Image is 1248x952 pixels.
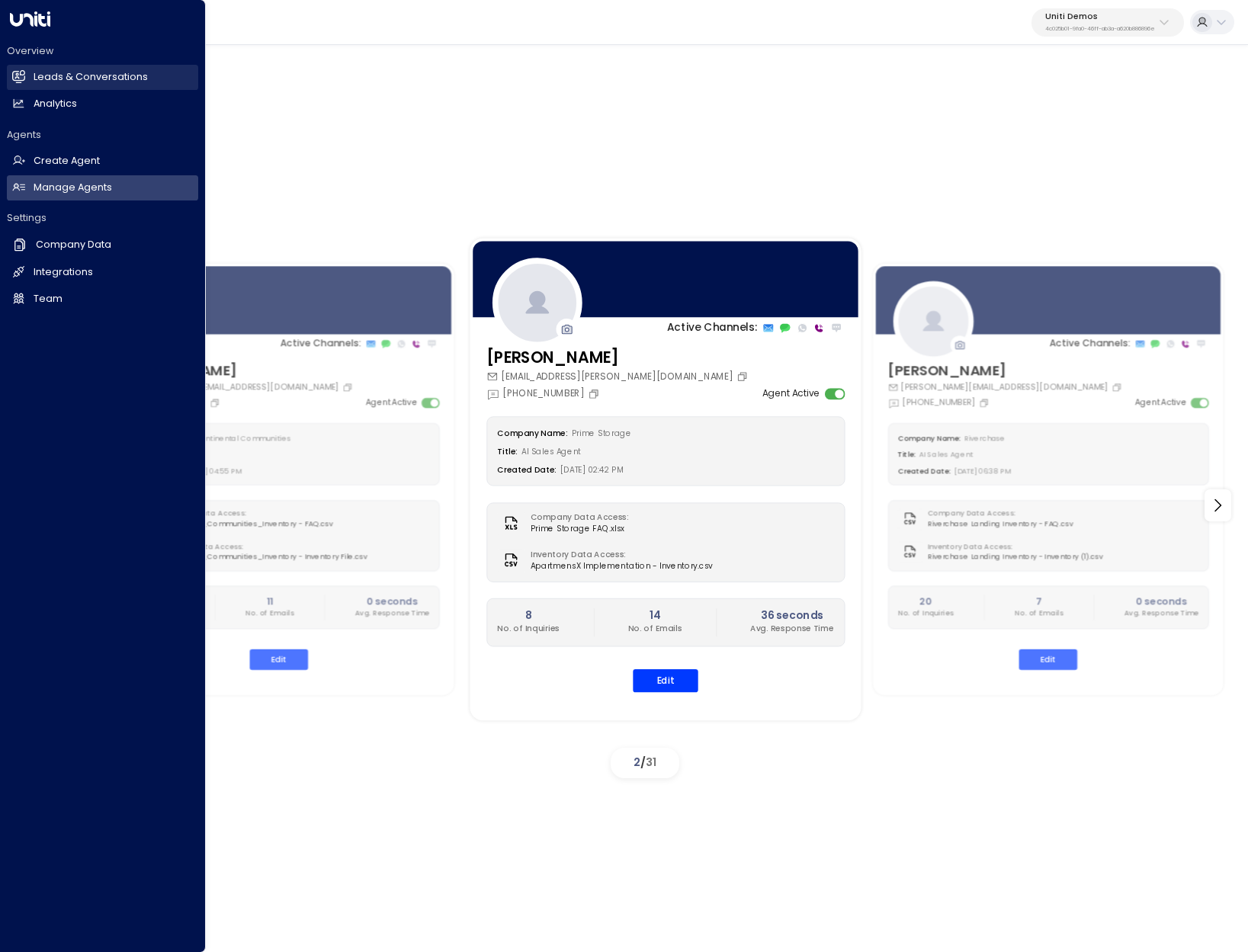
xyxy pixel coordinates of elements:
span: Continental_Communities_Inventory - Inventory File.csv [158,552,367,563]
p: Active Channels: [281,338,361,351]
span: AI Sales Agent [919,450,973,460]
h2: 14 [627,608,682,624]
p: Active Channels: [1050,338,1130,351]
label: Inventory Data Access: [530,549,706,560]
h3: [PERSON_NAME] [486,347,750,370]
div: [PERSON_NAME][EMAIL_ADDRESS][DOMAIN_NAME] [118,382,355,394]
label: Inventory Data Access: [927,542,1097,553]
p: Uniti Demos [1045,12,1155,21]
h2: Create Agent [34,154,100,168]
button: Edit [250,649,309,670]
p: 4c025b01-9fa0-46ff-ab3a-a620b886896e [1045,26,1155,32]
span: [DATE] 04:55 PM [185,466,242,476]
label: Company Data Access: [927,509,1067,520]
p: Avg. Response Time [355,609,429,620]
h2: Overview [7,44,198,58]
h2: 0 seconds [355,595,429,608]
p: No. of Emails [245,609,294,620]
h2: Agents [7,128,198,142]
a: Manage Agents [7,175,198,200]
h2: 20 [898,595,954,608]
h3: [PERSON_NAME] [888,361,1125,382]
label: Agent Active [762,387,820,401]
label: Title: [497,447,518,457]
button: Edit [1019,649,1078,670]
label: Agent Active [365,397,417,409]
h2: 36 seconds [750,608,833,624]
span: AI Sales Agent [521,447,581,457]
span: 2 [634,755,640,770]
div: [PHONE_NUMBER] [486,387,602,401]
span: Riverchase [964,434,1006,444]
h2: 8 [497,608,560,624]
div: [PHONE_NUMBER] [888,397,992,409]
span: Continental_Communities_Inventory - FAQ.csv [158,520,333,530]
span: [DATE] 02:42 PM [560,465,624,476]
button: Copy [342,383,355,393]
div: [EMAIL_ADDRESS][PERSON_NAME][DOMAIN_NAME] [486,370,750,384]
a: Analytics [7,91,198,117]
label: Company Data Access: [158,509,327,520]
h2: Analytics [34,97,77,111]
h2: Company Data [36,238,111,252]
label: Created Date: [898,466,951,476]
a: Company Data [7,232,198,258]
label: Agent Active [1135,397,1187,409]
p: No. of Emails [1015,609,1064,620]
h2: Leads & Conversations [34,70,148,85]
h3: [PERSON_NAME] [118,361,355,382]
a: Create Agent [7,149,198,174]
label: Created Date: [497,465,557,476]
button: Copy [979,398,992,409]
button: Copy [1112,383,1124,393]
label: Inventory Data Access: [158,542,361,553]
span: [DATE] 06:38 PM [954,466,1012,476]
button: Copy [209,398,222,409]
button: Edit [633,670,698,693]
a: Leads & Conversations [7,65,198,90]
label: Company Name: [898,434,961,444]
p: No. of Inquiries [898,609,954,620]
h2: Integrations [34,265,93,280]
h2: 7 [1015,595,1064,608]
div: [PERSON_NAME][EMAIL_ADDRESS][DOMAIN_NAME] [888,382,1125,394]
h2: Team [34,292,63,306]
p: Active Channels: [666,321,756,337]
label: Title: [898,450,916,460]
button: Copy [736,371,750,383]
span: ApartmensX Implementation - Inventory.csv [530,561,712,572]
p: No. of Emails [627,624,682,636]
button: Uniti Demos4c025b01-9fa0-46ff-ab3a-a620b886896e [1031,8,1184,37]
h2: 0 seconds [1124,595,1199,608]
h2: Settings [7,211,198,225]
label: Company Data Access: [530,512,628,524]
span: Riverchase Landing Inventory - FAQ.csv [927,520,1073,530]
h2: 11 [245,595,294,608]
a: Team [7,287,198,312]
div: [PHONE_NUMBER] [118,397,222,409]
p: Avg. Response Time [750,624,833,636]
button: Copy [587,388,602,399]
span: Continental Communities [195,434,291,444]
span: 31 [646,755,656,770]
span: Prime Storage FAQ.xlsx [530,524,635,536]
span: Riverchase Landing Inventory - Inventory (1).csv [927,552,1102,563]
label: Company Name: [497,428,567,439]
a: Integrations [7,260,198,285]
p: No. of Inquiries [497,624,560,636]
h2: Manage Agents [34,181,112,195]
p: Avg. Response Time [1124,609,1199,620]
div: / [611,748,679,778]
span: Prime Storage [571,428,631,439]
